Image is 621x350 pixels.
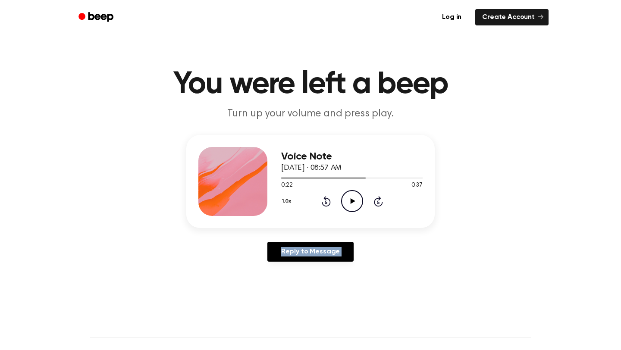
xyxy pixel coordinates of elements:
h3: Voice Note [281,151,423,162]
button: 1.0x [281,194,294,209]
span: 0:37 [411,181,423,190]
a: Reply to Message [267,242,354,262]
a: Create Account [475,9,549,25]
p: Turn up your volume and press play. [145,107,476,121]
a: Beep [72,9,121,26]
a: Log in [433,7,470,27]
span: [DATE] · 08:57 AM [281,164,342,172]
h1: You were left a beep [90,69,531,100]
span: 0:22 [281,181,292,190]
